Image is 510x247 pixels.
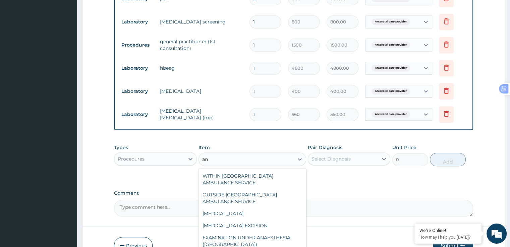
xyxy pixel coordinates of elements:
[372,18,410,25] span: Antenatal care provider
[118,156,145,162] div: Procedures
[118,108,157,121] td: Laboratory
[118,85,157,98] td: Laboratory
[35,38,113,46] div: Chat with us now
[39,78,93,146] span: We're online!
[157,15,246,28] td: [MEDICAL_DATA] screening
[118,39,157,51] td: Procedures
[199,170,306,189] div: WITHIN [GEOGRAPHIC_DATA] AMBULANCE SERVICE
[114,145,128,150] label: Types
[419,234,476,240] p: How may I help you today?
[110,3,126,19] div: Minimize live chat window
[392,144,416,151] label: Unit Price
[157,61,246,75] td: hbeag
[419,227,476,233] div: We're Online!
[430,153,466,166] button: Add
[199,189,306,207] div: OUTSIDE [GEOGRAPHIC_DATA] AMBULANCE SERVICE
[372,111,410,118] span: Antenatal care provider
[118,62,157,74] td: Laboratory
[372,88,410,95] span: Antenatal care provider
[308,144,342,151] label: Pair Diagnosis
[157,104,246,124] td: [MEDICAL_DATA] [MEDICAL_DATA] (mp)
[118,16,157,28] td: Laboratory
[372,65,410,71] span: Antenatal care provider
[114,190,473,196] label: Comment
[199,207,306,220] div: [MEDICAL_DATA]
[311,156,351,162] div: Select Diagnosis
[12,34,27,50] img: d_794563401_company_1708531726252_794563401
[199,144,210,151] label: Item
[372,42,410,48] span: Antenatal care provider
[199,220,306,232] div: [MEDICAL_DATA] EXCISION
[157,35,246,55] td: general practitioner (1st consultation)
[157,84,246,98] td: [MEDICAL_DATA]
[3,171,128,194] textarea: Type your message and hit 'Enter'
